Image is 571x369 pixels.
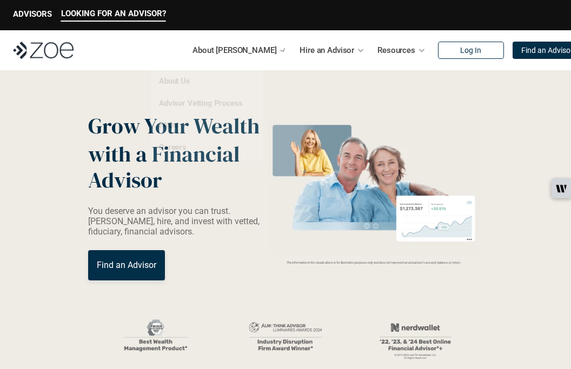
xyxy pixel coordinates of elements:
[300,42,354,58] p: Hire an Advisor
[460,46,481,55] p: Log In
[438,42,504,59] a: Log In
[61,9,166,18] p: LOOKING FOR AN ADVISOR?
[287,260,461,264] em: The information in the visuals above is for illustrative purposes only and does not represent an ...
[377,42,415,58] p: Resources
[88,105,264,193] p: Grow Your Wealth with a Financial Advisor
[88,206,265,237] p: You deserve an advisor you can trust. [PERSON_NAME], hire, and invest with vetted, fiduciary, fin...
[265,121,483,254] img: Zoe Financial Hero Image
[13,9,52,19] p: ADVISORS
[88,250,165,280] a: Find an Advisor
[192,42,276,58] p: About [PERSON_NAME]
[97,260,156,270] p: Find an Advisor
